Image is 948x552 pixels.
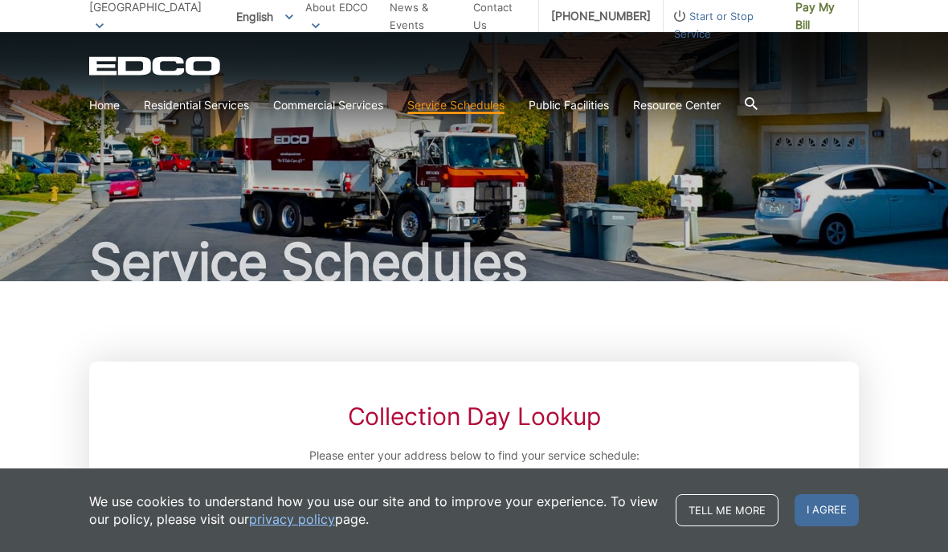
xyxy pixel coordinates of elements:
a: Tell me more [676,494,778,526]
h1: Service Schedules [89,236,859,288]
a: Commercial Services [273,96,383,114]
span: I agree [795,494,859,526]
a: EDCD logo. Return to the homepage. [89,56,223,76]
a: Public Facilities [529,96,609,114]
a: Service Schedules [407,96,505,114]
a: privacy policy [249,510,335,528]
p: We use cookies to understand how you use our site and to improve your experience. To view our pol... [89,493,660,528]
a: Resource Center [633,96,721,114]
a: Home [89,96,120,114]
a: Residential Services [144,96,249,114]
span: English [224,3,305,30]
p: Please enter your address below to find your service schedule: [220,447,728,464]
h2: Collection Day Lookup [220,402,728,431]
